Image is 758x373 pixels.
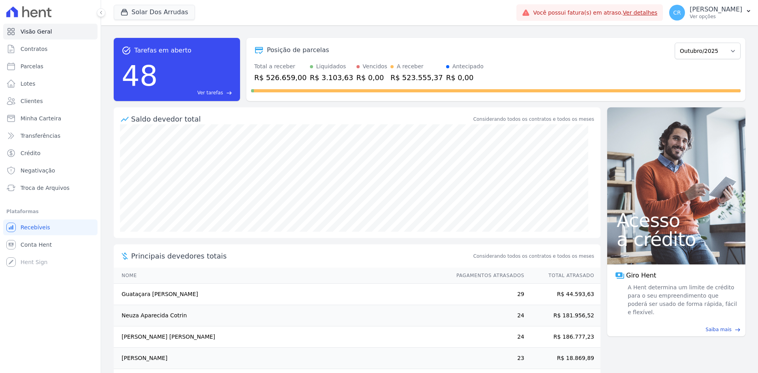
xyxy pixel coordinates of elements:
td: 29 [449,284,525,305]
div: Liquidados [316,62,346,71]
span: Tarefas em aberto [134,46,191,55]
div: R$ 523.555,37 [390,72,443,83]
td: 23 [449,348,525,369]
a: Ver detalhes [623,9,658,16]
span: Principais devedores totais [131,251,472,261]
td: R$ 181.956,52 [525,305,600,326]
span: A Hent determina um limite de crédito para o seu empreendimento que poderá ser usado de forma ráp... [626,283,737,317]
span: Recebíveis [21,223,50,231]
a: Conta Hent [3,237,98,253]
span: Acesso [617,211,736,230]
a: Minha Carteira [3,111,98,126]
a: Contratos [3,41,98,57]
a: Troca de Arquivos [3,180,98,196]
div: Posição de parcelas [267,45,329,55]
td: [PERSON_NAME] [PERSON_NAME] [114,326,449,348]
a: Lotes [3,76,98,92]
div: R$ 3.103,63 [310,72,353,83]
span: Conta Hent [21,241,52,249]
div: R$ 526.659,00 [254,72,307,83]
span: Transferências [21,132,60,140]
span: Negativação [21,167,55,174]
div: Vencidos [363,62,387,71]
th: Nome [114,268,449,284]
a: Parcelas [3,58,98,74]
span: Troca de Arquivos [21,184,69,192]
td: 24 [449,326,525,348]
span: Giro Hent [626,271,656,280]
td: Guataçara [PERSON_NAME] [114,284,449,305]
td: R$ 18.869,89 [525,348,600,369]
a: Clientes [3,93,98,109]
td: Neuza Aparecida Cotrin [114,305,449,326]
p: [PERSON_NAME] [690,6,742,13]
a: Ver tarefas east [161,89,232,96]
div: R$ 0,00 [356,72,387,83]
div: A receber [397,62,424,71]
span: Contratos [21,45,47,53]
span: Lotes [21,80,36,88]
div: 48 [122,55,158,96]
a: Negativação [3,163,98,178]
a: Saiba mais east [612,326,741,333]
span: Crédito [21,149,41,157]
span: Você possui fatura(s) em atraso. [533,9,657,17]
span: Clientes [21,97,43,105]
td: [PERSON_NAME] [114,348,449,369]
span: Saiba mais [705,326,732,333]
span: Minha Carteira [21,114,61,122]
span: Parcelas [21,62,43,70]
span: east [226,90,232,96]
span: task_alt [122,46,131,55]
span: CR [673,10,681,15]
p: Ver opções [690,13,742,20]
span: a crédito [617,230,736,249]
span: Ver tarefas [197,89,223,96]
a: Visão Geral [3,24,98,39]
a: Transferências [3,128,98,144]
div: R$ 0,00 [446,72,484,83]
th: Total Atrasado [525,268,600,284]
span: Visão Geral [21,28,52,36]
button: CR [PERSON_NAME] Ver opções [663,2,758,24]
a: Crédito [3,145,98,161]
a: Recebíveis [3,219,98,235]
div: Total a receber [254,62,307,71]
div: Plataformas [6,207,94,216]
td: R$ 44.593,63 [525,284,600,305]
td: R$ 186.777,23 [525,326,600,348]
div: Antecipado [452,62,484,71]
span: Considerando todos os contratos e todos os meses [473,253,594,260]
span: east [735,327,741,333]
td: 24 [449,305,525,326]
button: Solar Dos Arrudas [114,5,195,20]
div: Considerando todos os contratos e todos os meses [473,116,594,123]
div: Saldo devedor total [131,114,472,124]
th: Pagamentos Atrasados [449,268,525,284]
